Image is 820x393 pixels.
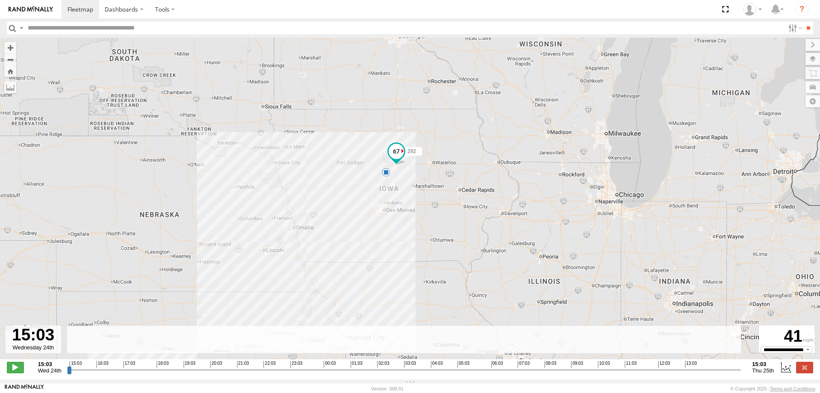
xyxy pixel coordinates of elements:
[752,367,774,374] span: Thu 25th Sep 2025
[184,361,196,368] span: 19:03
[38,367,61,374] span: Wed 24th Sep 2025
[290,361,302,368] span: 23:03
[518,361,530,368] span: 07:03
[97,361,108,368] span: 16:03
[4,42,16,53] button: Zoom in
[38,361,61,367] strong: 15:03
[371,386,404,391] div: Version: 308.01
[404,361,416,368] span: 03:03
[598,361,610,368] span: 10:03
[795,3,809,16] i: ?
[431,361,443,368] span: 04:03
[18,22,25,34] label: Search Query
[4,81,16,93] label: Measure
[7,362,24,373] label: Play/Stop
[625,361,637,368] span: 11:03
[157,361,169,368] span: 18:03
[805,95,820,107] label: Map Settings
[237,361,249,368] span: 21:03
[4,53,16,65] button: Zoom out
[351,361,363,368] span: 01:03
[752,361,774,367] strong: 15:03
[796,362,813,373] label: Close
[545,361,556,368] span: 08:03
[9,6,53,12] img: rand-logo.svg
[324,361,336,368] span: 00:03
[491,361,503,368] span: 06:03
[407,148,416,154] span: 292
[377,361,389,368] span: 02:03
[685,361,697,368] span: 13:03
[457,361,469,368] span: 05:03
[4,65,16,77] button: Zoom Home
[264,361,275,368] span: 22:03
[123,361,135,368] span: 17:03
[740,3,765,16] div: Steve Basgall
[658,361,670,368] span: 12:03
[730,386,815,391] div: © Copyright 2025 -
[785,22,803,34] label: Search Filter Options
[571,361,583,368] span: 09:03
[770,386,815,391] a: Terms and Conditions
[70,361,82,368] span: 15:03
[5,384,44,393] a: Visit our Website
[760,327,813,346] div: 41
[210,361,222,368] span: 20:03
